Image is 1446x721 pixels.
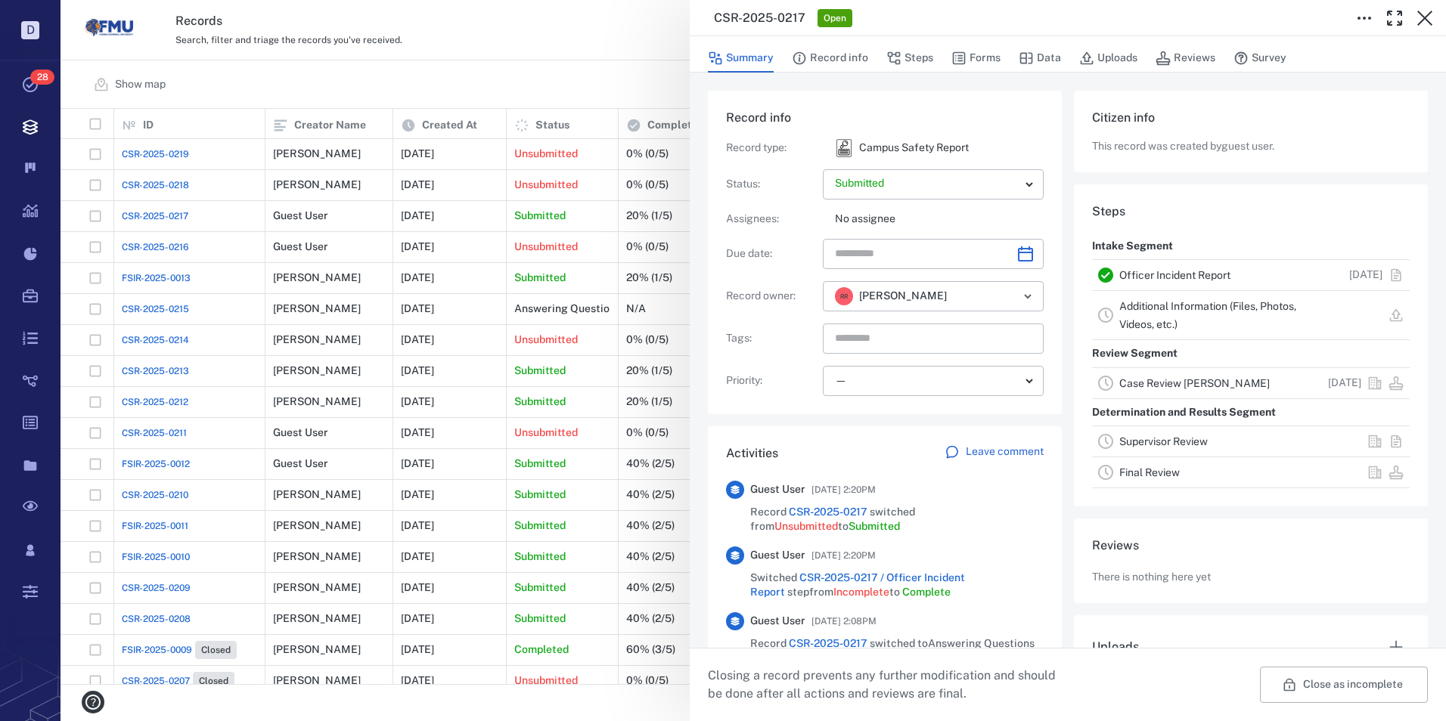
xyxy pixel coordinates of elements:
[835,139,853,157] img: icon Campus Safety Report
[708,426,1062,688] div: ActivitiesLeave commentGuest User[DATE] 2:20PMRecord CSR-2025-0217 switched fromUnsubmittedtoSubm...
[1019,44,1061,73] button: Data
[1092,340,1178,367] p: Review Segment
[1017,286,1038,307] button: Open
[726,289,817,304] p: Record owner :
[1010,239,1041,269] button: Choose date
[1349,3,1379,33] button: Toggle to Edit Boxes
[1074,91,1428,184] div: Citizen infoThis record was created byguest user.
[789,506,867,518] a: CSR-2025-0217
[774,520,838,532] span: Unsubmitted
[833,586,889,598] span: Incomplete
[750,614,805,629] span: Guest User
[811,546,876,565] span: [DATE] 2:20PM
[30,70,54,85] span: 28
[726,246,817,261] p: Due date :
[750,571,965,599] a: CSR-2025-0217 / Officer Incident Report
[1119,435,1208,447] a: Supervisor Review
[1092,537,1410,555] h6: Reviews
[1079,44,1137,73] button: Uploads
[21,21,39,39] p: D
[789,637,867,649] a: CSR-2025-0217
[1328,376,1361,391] p: [DATE]
[835,212,1044,227] p: No assignee
[849,520,900,532] span: Submitted
[750,571,1044,600] span: Switched step from to
[1092,233,1173,260] p: Intake Segment
[902,586,951,598] span: Complete
[1092,638,1139,656] h6: Uploads
[1379,3,1410,33] button: Toggle Fullscreen
[859,141,969,156] p: Campus Safety Report
[708,44,774,73] button: Summary
[750,548,805,563] span: Guest User
[1119,300,1296,330] a: Additional Information (Files, Photos, Videos, etc.)
[1233,44,1286,73] button: Survey
[750,636,1035,651] span: Record switched to
[1156,44,1215,73] button: Reviews
[708,91,1062,426] div: Record infoRecord type:icon Campus Safety ReportCampus Safety ReportStatus:Assignees:No assigneeD...
[951,44,1001,73] button: Forms
[1119,377,1270,389] a: Case Review [PERSON_NAME]
[726,331,817,346] p: Tags :
[708,667,1068,703] p: Closing a record prevents any further modification and should be done after all actions and revie...
[1349,268,1382,283] p: [DATE]
[928,637,1035,649] span: Answering Questions
[1092,109,1410,127] h6: Citizen info
[726,177,817,192] p: Status :
[726,444,778,463] h6: Activities
[859,289,947,304] span: [PERSON_NAME]
[835,139,853,157] div: Campus Safety Report
[811,612,877,630] span: [DATE] 2:08PM
[821,12,849,25] span: Open
[1092,203,1410,221] h6: Steps
[34,11,65,24] span: Help
[811,481,876,499] span: [DATE] 2:20PM
[1260,667,1428,703] button: Close as incomplete
[1410,3,1440,33] button: Close
[726,373,817,388] p: Priority :
[792,44,868,73] button: Record info
[726,109,1044,127] h6: Record info
[966,444,1044,460] p: Leave comment
[750,482,805,497] span: Guest User
[886,44,933,73] button: Steps
[1074,184,1428,519] div: StepsIntake SegmentOfficer Incident Report[DATE]Additional Information (Files, Photos, Videos, et...
[1092,399,1276,426] p: Determination and Results Segment
[726,212,817,227] p: Assignees :
[1092,139,1410,154] p: This record was created by guest user .
[750,505,1044,534] span: Record switched from to
[714,9,805,27] h3: CSR-2025-0217
[945,444,1044,463] a: Leave comment
[1119,269,1230,281] a: Officer Incident Report
[1074,518,1428,615] div: ReviewsThere is nothing here yet
[835,176,1019,191] p: Submitted
[1092,570,1211,585] p: There is nothing here yet
[1074,615,1428,715] div: UploadsThere is nothing here yet
[835,372,1019,389] div: —
[1119,466,1180,478] a: Final Review
[726,141,817,156] p: Record type :
[835,287,853,305] div: R R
